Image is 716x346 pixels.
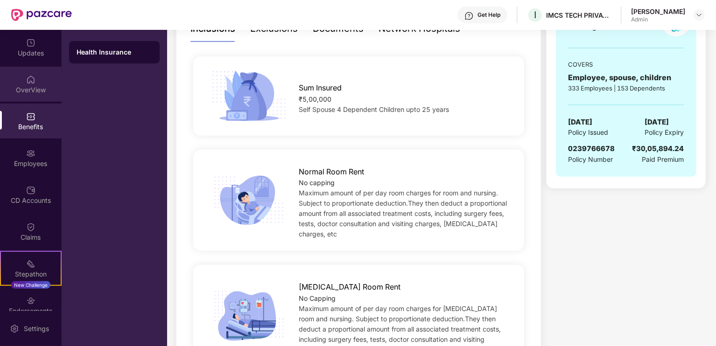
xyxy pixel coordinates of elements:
span: Maximum amount of per day room charges for room and nursing. Subject to proportionate deduction.T... [299,189,507,238]
span: Normal Room Rent [299,166,364,178]
span: [DATE] [568,117,592,128]
img: svg+xml;base64,PHN2ZyBpZD0iSGVscC0zMngzMiIgeG1sbnM9Imh0dHA6Ly93d3cudzMub3JnLzIwMDAvc3ZnIiB3aWR0aD... [464,11,474,21]
div: No capping [299,178,509,188]
div: Employee, spouse, children [568,72,684,83]
img: svg+xml;base64,PHN2ZyBpZD0iVXBkYXRlZCIgeG1sbnM9Imh0dHA6Ly93d3cudzMub3JnLzIwMDAvc3ZnIiB3aWR0aD0iMj... [26,38,35,48]
img: svg+xml;base64,PHN2ZyBpZD0iQmVuZWZpdHMiIHhtbG5zPSJodHRwOi8vd3d3LnczLm9yZy8yMDAwL3N2ZyIgd2lkdGg9Ij... [26,112,35,121]
img: svg+xml;base64,PHN2ZyBpZD0iQ0RfQWNjb3VudHMiIGRhdGEtbmFtZT0iQ0QgQWNjb3VudHMiIHhtbG5zPSJodHRwOi8vd3... [26,186,35,195]
img: svg+xml;base64,PHN2ZyBpZD0iRW1wbG95ZWVzIiB4bWxucz0iaHR0cDovL3d3dy53My5vcmcvMjAwMC9zdmciIHdpZHRoPS... [26,149,35,158]
img: New Pazcare Logo [11,9,72,21]
div: 333 Employees | 153 Dependents [568,83,684,93]
span: Self Spouse 4 Dependent Children upto 25 years [299,105,449,113]
img: icon [209,288,289,344]
div: ₹30,05,894.24 [632,143,684,154]
span: [MEDICAL_DATA] Room Rent [299,281,400,293]
div: IMCS TECH PRIVATE LIMITED [546,11,611,20]
div: New Challenge [11,281,50,289]
div: No Capping [299,293,509,304]
img: svg+xml;base64,PHN2ZyBpZD0iQ2xhaW0iIHhtbG5zPSJodHRwOi8vd3d3LnczLm9yZy8yMDAwL3N2ZyIgd2lkdGg9IjIwIi... [26,222,35,232]
span: Policy Number [568,155,613,163]
span: I [534,9,536,21]
img: svg+xml;base64,PHN2ZyBpZD0iU2V0dGluZy0yMHgyMCIgeG1sbnM9Imh0dHA6Ly93d3cudzMub3JnLzIwMDAvc3ZnIiB3aW... [10,324,19,333]
div: Stepathon [1,270,61,279]
span: [DATE] [645,117,669,128]
img: svg+xml;base64,PHN2ZyBpZD0iRHJvcGRvd24tMzJ4MzIiIHhtbG5zPSJodHRwOi8vd3d3LnczLm9yZy8yMDAwL3N2ZyIgd2... [695,11,703,19]
img: icon [209,68,289,124]
div: Get Help [477,11,500,19]
div: COVERS [568,60,684,69]
img: svg+xml;base64,PHN2ZyBpZD0iRW5kb3JzZW1lbnRzIiB4bWxucz0iaHR0cDovL3d3dy53My5vcmcvMjAwMC9zdmciIHdpZH... [26,296,35,305]
div: Settings [21,324,52,333]
div: [PERSON_NAME] [631,7,685,16]
img: svg+xml;base64,PHN2ZyB4bWxucz0iaHR0cDovL3d3dy53My5vcmcvMjAwMC9zdmciIHdpZHRoPSIyMSIgaGVpZ2h0PSIyMC... [26,259,35,269]
span: Sum Insured [299,82,342,94]
span: Policy Expiry [645,127,684,138]
div: Health Insurance [77,48,152,57]
span: 0239766678 [568,144,615,153]
span: Policy Issued [568,127,608,138]
img: icon [209,173,289,228]
div: Admin [631,16,685,23]
div: ₹5,00,000 [299,94,509,104]
span: Paid Premium [642,154,684,165]
img: svg+xml;base64,PHN2ZyBpZD0iSG9tZSIgeG1sbnM9Imh0dHA6Ly93d3cudzMub3JnLzIwMDAvc3ZnIiB3aWR0aD0iMjAiIG... [26,75,35,84]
